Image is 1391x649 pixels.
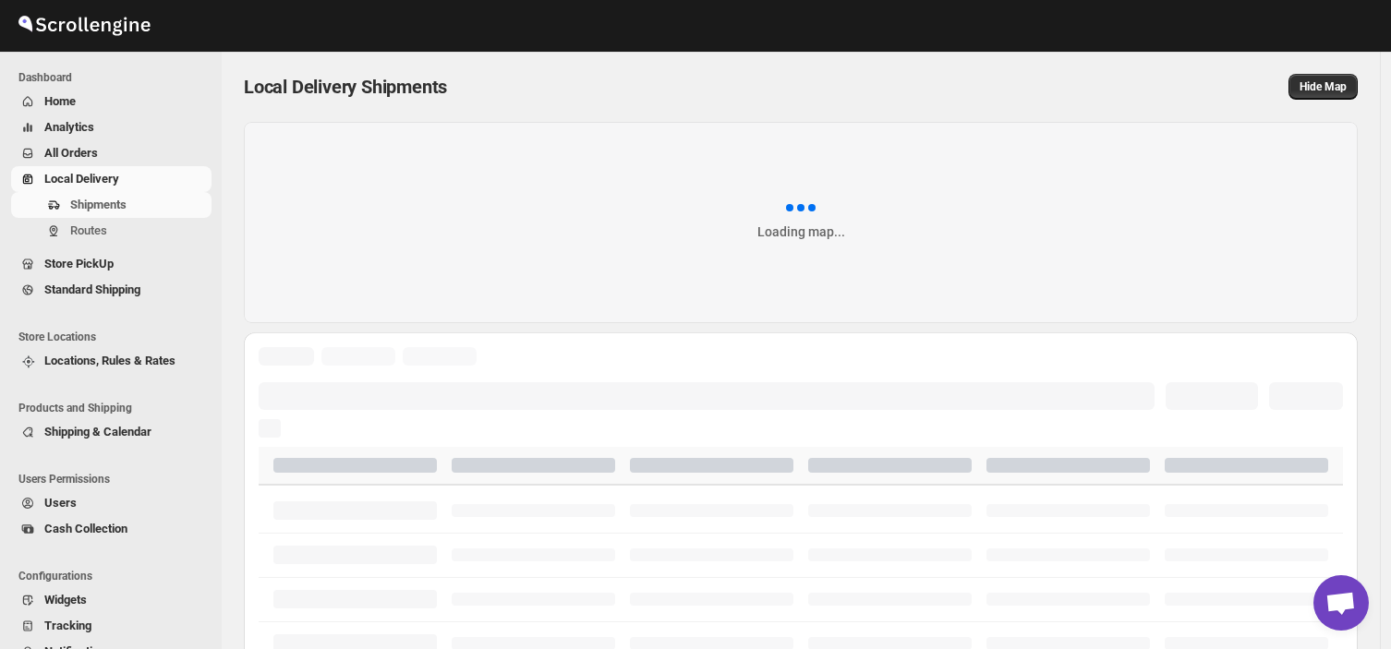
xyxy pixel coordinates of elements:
span: Store PickUp [44,257,114,270]
span: Shipments [70,198,127,211]
div: Loading map... [757,222,845,241]
span: Standard Shipping [44,282,140,296]
span: Tracking [44,619,91,632]
span: Analytics [44,120,94,134]
span: Hide Map [1300,79,1347,94]
span: Shipping & Calendar [44,425,151,439]
button: Shipping & Calendar [11,419,212,445]
button: All Orders [11,140,212,166]
span: All Orders [44,146,98,160]
span: Widgets [44,593,87,607]
span: Users Permissions [18,472,212,487]
span: Products and Shipping [18,401,212,415]
span: Dashboard [18,70,212,85]
button: Analytics [11,114,212,140]
button: Map action label [1288,74,1358,100]
span: Users [44,496,77,510]
button: Tracking [11,613,212,639]
span: Cash Collection [44,522,127,535]
button: Locations, Rules & Rates [11,348,212,374]
span: Home [44,94,76,108]
button: Shipments [11,192,212,218]
button: Cash Collection [11,516,212,542]
button: Widgets [11,587,212,613]
button: Home [11,89,212,114]
span: Configurations [18,569,212,583]
span: Local Delivery [44,172,119,186]
a: Open chat [1313,575,1369,631]
span: Routes [70,223,107,237]
span: Store Locations [18,330,212,344]
button: Routes [11,218,212,244]
span: Local Delivery Shipments [244,76,447,98]
span: Locations, Rules & Rates [44,354,175,367]
button: Users [11,490,212,516]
